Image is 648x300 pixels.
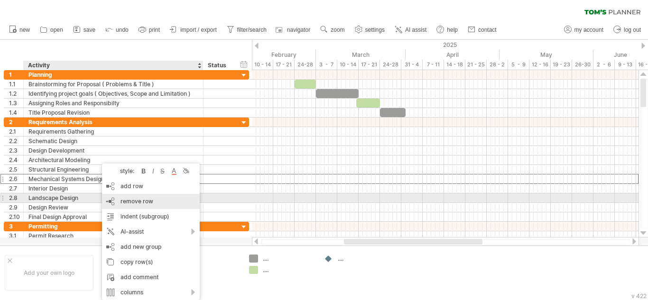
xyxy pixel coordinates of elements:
div: Permitting [28,222,198,231]
div: Design Review [28,203,198,212]
div: 5 - 9 [508,60,529,70]
div: 31 - 4 [401,60,423,70]
span: print [149,27,160,33]
div: v 422 [631,292,647,300]
span: settings [365,27,385,33]
a: AI assist [392,24,429,36]
div: Schematic Design [28,136,198,145]
div: 2.10 [9,212,23,221]
span: navigator [287,27,310,33]
div: Add your own logo [5,255,93,291]
span: new [19,27,30,33]
span: open [50,27,63,33]
div: 1.4 [9,108,23,117]
div: May 2025 [500,50,593,60]
div: Planning [28,70,198,79]
a: contact [465,24,500,36]
div: Interior Design [28,184,198,193]
div: 1.1 [9,80,23,89]
div: April 2025 [406,50,500,60]
div: 9 - 13 [615,60,636,70]
a: open [37,24,66,36]
a: save [71,24,98,36]
div: 10 - 14 [337,60,359,70]
a: navigator [274,24,313,36]
span: my account [574,27,603,33]
div: Final Design Approval [28,212,198,221]
div: Identifying project goals ( Objectives, Scope and Limitation ) [28,89,198,98]
div: 17 - 21 [273,60,295,70]
div: add new group [102,239,200,255]
div: 21 - 25 [465,60,487,70]
div: 7 - 11 [423,60,444,70]
div: 2.4 [9,155,23,164]
span: save [83,27,95,33]
span: zoom [331,27,344,33]
div: 2.8 [9,193,23,202]
div: Structural Engineering [28,165,198,174]
div: 2.6 [9,174,23,183]
a: undo [103,24,131,36]
div: Requirements Gathering [28,127,198,136]
a: import / export [167,24,220,36]
a: log out [611,24,644,36]
div: 2 - 6 [593,60,615,70]
div: 12 - 16 [529,60,551,70]
div: 24-28 [380,60,401,70]
div: March 2025 [316,50,406,60]
div: 3 [9,222,23,231]
div: February 2025 [231,50,316,60]
div: 1 [9,70,23,79]
span: import / export [180,27,217,33]
div: AI-assist [102,224,200,239]
div: columns [102,285,200,300]
div: Architectural Modeling [28,155,198,164]
div: Assigning Roles and Responsibilty [28,99,198,108]
a: filter/search [224,24,269,36]
div: 2 [9,118,23,127]
div: indent (subgroup) [102,209,200,224]
div: Brainstorming for Proposal ( Problems & Title ) [28,80,198,89]
a: print [136,24,163,36]
span: AI assist [405,27,426,33]
div: 26-30 [572,60,593,70]
div: 28 - 2 [487,60,508,70]
div: 2.7 [9,184,23,193]
a: my account [562,24,606,36]
a: new [7,24,33,36]
div: 2.1 [9,127,23,136]
div: 2.3 [9,146,23,155]
span: contact [478,27,497,33]
div: Permit Research [28,231,198,240]
span: remove row [120,198,153,205]
div: .... [338,255,389,263]
div: copy row(s) [102,255,200,270]
div: Title Proposal Revision [28,108,198,117]
a: settings [352,24,388,36]
div: 3 - 7 [316,60,337,70]
div: add comment [102,270,200,285]
a: help [434,24,461,36]
a: zoom [318,24,347,36]
div: 24-28 [295,60,316,70]
div: style: [106,167,139,174]
div: add row [102,179,200,194]
div: 2.2 [9,136,23,145]
div: 2.5 [9,165,23,174]
span: filter/search [237,27,267,33]
div: .... [263,266,315,274]
div: 10 - 14 [252,60,273,70]
div: Activity [28,61,198,70]
div: 1.2 [9,89,23,98]
span: undo [116,27,129,33]
div: Requirements Analysis [28,118,198,127]
div: 19 - 23 [551,60,572,70]
div: 2.9 [9,203,23,212]
div: .... [263,255,315,263]
div: Mechanical Systems Design [28,174,198,183]
div: 1.3 [9,99,23,108]
div: Landscape Design [28,193,198,202]
div: Design Development [28,146,198,155]
span: log out [624,27,641,33]
div: 3.1 [9,231,23,240]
